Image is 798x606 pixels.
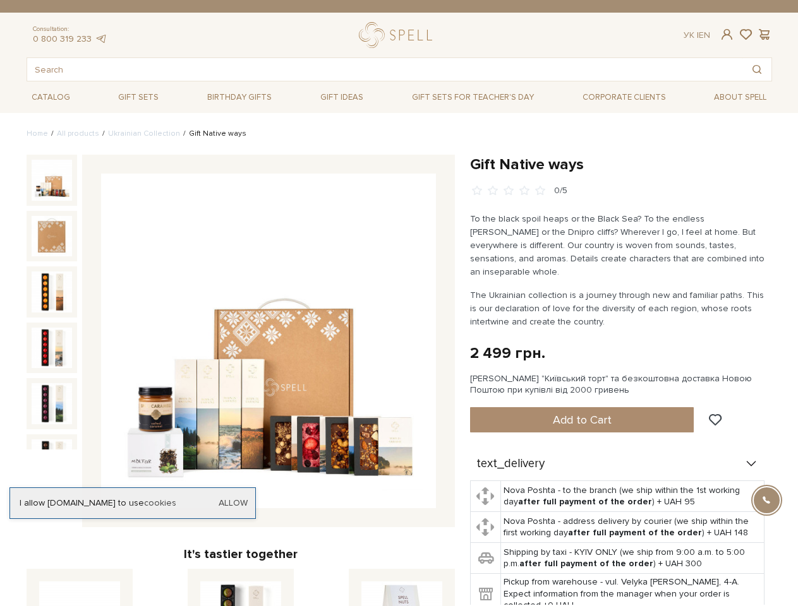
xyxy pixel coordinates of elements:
h1: Gift Native ways [470,155,772,174]
a: Home [27,129,48,138]
button: Add to Cart [470,407,694,432]
div: [PERSON_NAME] "Київський торт" та безкоштовна доставка Новою Поштою при купівлі від 2000 гривень [470,373,772,396]
img: Gift Native ways [32,160,72,200]
div: I allow [DOMAIN_NAME] to use [10,497,255,509]
li: Gift Native ways [180,128,246,140]
a: Gift ideas [315,88,368,107]
a: Corporate clients [577,88,671,107]
a: All products [57,129,99,138]
b: after full payment of the order [518,496,652,507]
a: Catalog [27,88,75,107]
a: logo [359,22,438,48]
img: Gift Native ways [32,439,72,480]
a: telegram [95,33,107,44]
div: 0/5 [554,185,567,197]
span: Consultation: [33,25,107,33]
a: 0 800 319 233 [33,33,92,44]
img: Gift Native ways [101,174,436,508]
div: 2 499 грн. [470,343,545,363]
td: Shipping by taxi - KYIV ONLY (we ship from 9:00 a.m. to 5:00 p.m. ) + UAH 300 [501,543,765,574]
span: | [697,30,699,40]
a: Ukrainian Collection [108,129,180,138]
a: Gift sets [113,88,164,107]
td: Nova Poshta - address delivery by courier (we ship within the first working day ) + UAH 148 [501,512,765,543]
p: The Ukrainian collection is a journey through new and familiar paths. This is our declaration of ... [470,288,766,328]
img: Gift Native ways [32,271,72,312]
img: Gift Native ways [32,216,72,256]
a: About Spell [709,88,771,107]
input: Search [27,58,742,81]
div: It's tastier together [27,546,455,562]
b: after full payment of the order [568,527,702,538]
a: Allow [219,497,248,509]
img: Gift Native ways [32,383,72,424]
b: after full payment of the order [519,558,653,569]
p: To the black spoil heaps or the Black Sea? To the endless [PERSON_NAME] or the Dnipro cliffs? Whe... [470,212,766,278]
div: En [684,30,710,41]
a: Birthday gifts [202,88,277,107]
button: Search [742,58,771,81]
a: Ук [684,30,694,40]
a: Gift sets for Teacher's Day [407,86,539,108]
td: Nova Poshta - to the branch (we ship within the 1st working day ) + UAH 95 [501,481,765,512]
span: text_delivery [476,458,545,470]
img: Gift Native ways [32,328,72,368]
a: cookies [144,497,176,508]
span: Add to Cart [553,413,612,427]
